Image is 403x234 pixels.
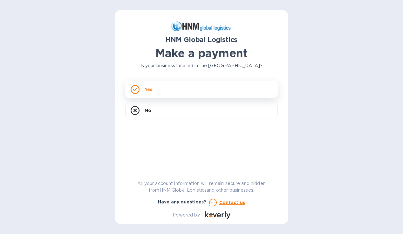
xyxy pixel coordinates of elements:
[125,62,278,69] p: Is your business located in the [GEOGRAPHIC_DATA]?
[158,199,207,204] b: Have any questions?
[125,180,278,194] p: All your account information will remain secure and hidden from HNM Global Logistics and other bu...
[166,36,238,44] b: HNM Global Logistics
[145,107,151,114] p: No
[145,86,152,93] p: Yes
[173,212,200,218] p: Powered by
[219,200,245,205] u: Contact us
[125,46,278,60] h1: Make a payment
